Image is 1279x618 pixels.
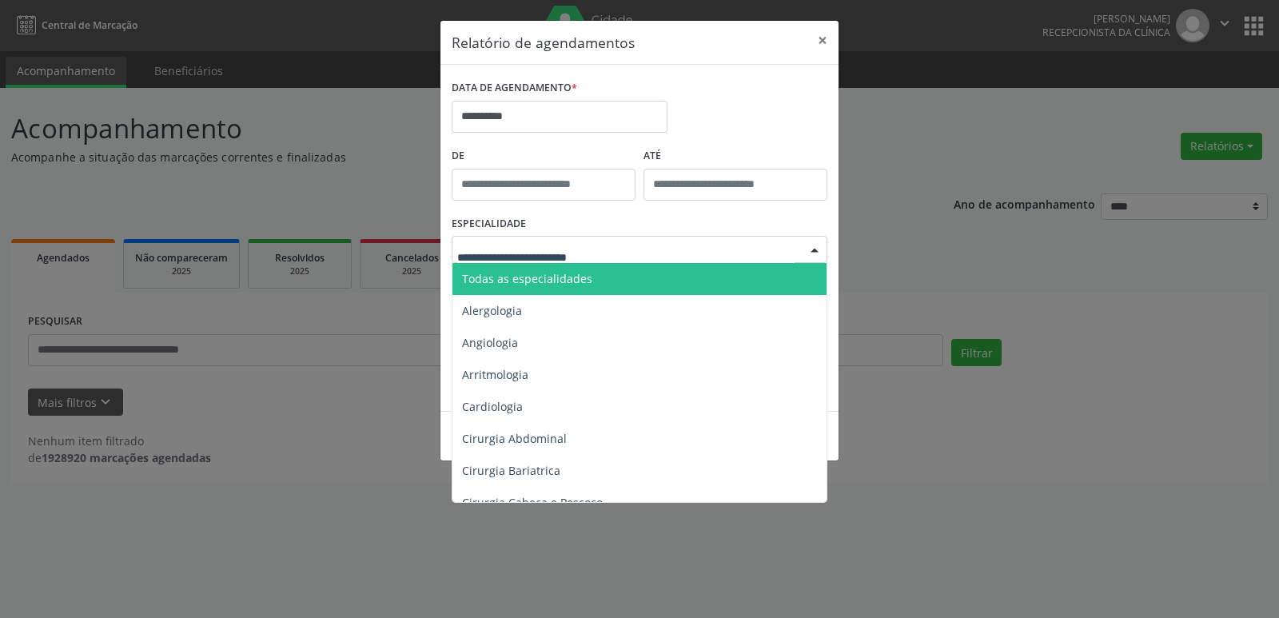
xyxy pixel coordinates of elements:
span: Cirurgia Bariatrica [462,463,560,478]
span: Alergologia [462,303,522,318]
button: Close [807,21,839,60]
span: Cardiologia [462,399,523,414]
label: ATÉ [643,144,827,169]
span: Angiologia [462,335,518,350]
span: Arritmologia [462,367,528,382]
span: Todas as especialidades [462,271,592,286]
label: DATA DE AGENDAMENTO [452,76,577,101]
span: Cirurgia Abdominal [462,431,567,446]
label: De [452,144,636,169]
span: Cirurgia Cabeça e Pescoço [462,495,603,510]
label: ESPECIALIDADE [452,212,526,237]
h5: Relatório de agendamentos [452,32,635,53]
